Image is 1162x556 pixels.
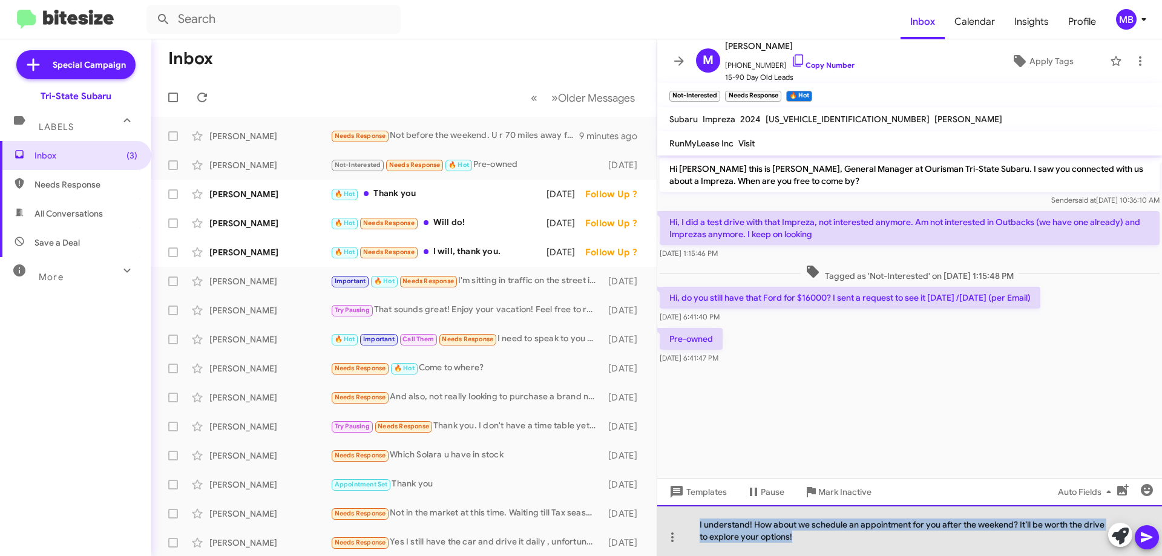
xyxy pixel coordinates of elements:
span: Try Pausing [335,422,370,430]
div: [PERSON_NAME] [209,275,330,287]
span: 2024 [740,114,761,125]
span: Important [363,335,395,343]
a: Insights [1005,4,1059,39]
div: I will, thank you. [330,245,547,259]
button: Apply Tags [980,50,1104,72]
span: (3) [126,149,137,162]
div: [DATE] [602,508,647,520]
div: That sounds great! Enjoy your vacation! Feel free to reach out when you're back, and we can set u... [330,303,602,317]
span: 🔥 Hot [374,277,395,285]
a: Profile [1059,4,1106,39]
div: [PERSON_NAME] [209,479,330,491]
p: Hi [PERSON_NAME] this is [PERSON_NAME], General Manager at Ourisman Tri-State Subaru. I saw you c... [660,158,1160,192]
div: Not before the weekend. U r 70 miles away from me [330,129,579,143]
span: 🔥 Hot [335,190,355,198]
div: [PERSON_NAME] [209,420,330,433]
span: Needs Response [34,178,137,191]
button: Next [544,85,642,110]
small: 🔥 Hot [786,91,812,102]
span: 🔥 Hot [394,364,415,372]
p: Hi, I did a test drive with that Impreza, not interested anymore. Am not interested in Outbacks (... [660,211,1160,245]
div: [DATE] [602,479,647,491]
small: Not-Interested [669,91,720,102]
span: Labels [39,122,74,132]
span: Needs Response [402,277,454,285]
div: [DATE] [547,246,585,258]
div: [DATE] [602,420,647,433]
span: Pause [761,481,784,503]
div: [PERSON_NAME] [209,391,330,404]
div: [DATE] [602,537,647,549]
span: [PHONE_NUMBER] [725,53,855,71]
span: Important [335,277,366,285]
div: Come to where? [330,361,602,375]
span: Needs Response [335,451,386,459]
div: [DATE] [602,159,647,171]
span: [DATE] 6:41:40 PM [660,312,720,321]
div: [DATE] [602,304,647,316]
span: Needs Response [335,393,386,401]
div: 9 minutes ago [579,130,647,142]
div: Follow Up ? [585,188,647,200]
span: 🔥 Hot [335,219,355,227]
span: 15-90 Day Old Leads [725,71,855,83]
span: Needs Response [335,538,386,546]
span: Templates [667,481,727,503]
span: Not-Interested [335,161,381,169]
div: MB [1116,9,1137,30]
div: Not in the market at this time. Waiting till Tax season. [330,506,602,520]
span: Try Pausing [335,306,370,314]
div: Follow Up ? [585,246,647,258]
a: Special Campaign [16,50,136,79]
div: Thank you [330,187,547,201]
div: [DATE] [602,333,647,345]
span: Older Messages [558,91,635,105]
span: Needs Response [335,509,386,517]
div: Thank you [330,477,602,491]
div: [PERSON_NAME] [209,333,330,345]
span: Visit [738,138,755,149]
span: Needs Response [442,335,493,343]
span: 🔥 Hot [335,248,355,256]
div: [PERSON_NAME] [209,246,330,258]
div: Will do! [330,216,547,230]
div: Which Solara u have in stock [330,448,602,462]
a: Copy Number [791,61,855,70]
span: Needs Response [389,161,441,169]
button: Previous [524,85,545,110]
div: [DATE] [602,391,647,404]
span: Special Campaign [53,59,126,71]
span: Save a Deal [34,237,80,249]
span: 🔥 Hot [448,161,469,169]
nav: Page navigation example [524,85,642,110]
h1: Inbox [168,49,213,68]
div: I understand! How about we schedule an appointment for you after the weekend? It’ll be worth the ... [657,505,1162,556]
small: Needs Response [725,91,781,102]
div: Tri-State Subaru [41,90,111,102]
button: Auto Fields [1048,481,1126,503]
p: Hi, do you still have that Ford for $16000? I sent a request to see it [DATE] /[DATE] (per Email) [660,287,1040,309]
button: MB [1106,9,1149,30]
span: « [531,90,537,105]
a: Inbox [901,4,945,39]
div: I'm sitting in traffic on the street in front ofof dealership [330,274,602,288]
div: [DATE] [602,450,647,462]
span: Needs Response [335,364,386,372]
span: Subaru [669,114,698,125]
span: More [39,272,64,283]
div: [PERSON_NAME] [209,304,330,316]
div: [PERSON_NAME] [209,508,330,520]
span: Sender [DATE] 10:36:10 AM [1051,195,1160,204]
span: Needs Response [363,219,415,227]
div: Yes I still have the car and drive it daily , unfortunately I'm gonna have to decline want to avo... [330,535,602,549]
span: Appointment Set [335,480,388,488]
span: Needs Response [378,422,429,430]
span: [US_VEHICLE_IDENTIFICATION_NUMBER] [766,114,930,125]
div: [PERSON_NAME] [209,362,330,374]
div: I need to speak to you call me when you get this message [330,332,602,346]
span: Tagged as 'Not-Interested' on [DATE] 1:15:48 PM [801,264,1019,282]
p: Pre-owned [660,328,723,350]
